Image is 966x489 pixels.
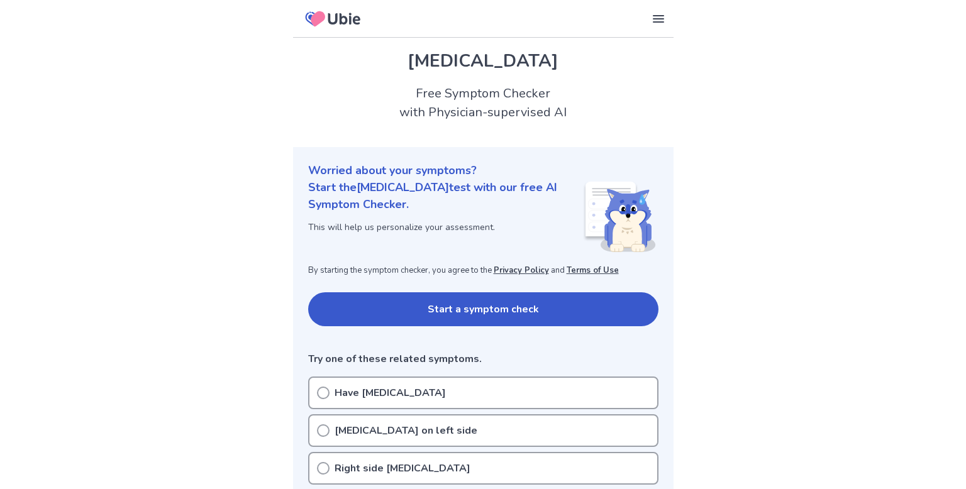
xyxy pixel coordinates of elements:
p: [MEDICAL_DATA] on left side [335,423,477,438]
p: Have [MEDICAL_DATA] [335,385,446,400]
a: Privacy Policy [494,265,549,276]
p: This will help us personalize your assessment. [308,221,583,234]
h1: [MEDICAL_DATA] [308,48,658,74]
button: Start a symptom check [308,292,658,326]
p: By starting the symptom checker, you agree to the and [308,265,658,277]
p: Start the [MEDICAL_DATA] test with our free AI Symptom Checker. [308,179,583,213]
a: Terms of Use [567,265,619,276]
p: Try one of these related symptoms. [308,351,658,366]
p: Worried about your symptoms? [308,162,658,179]
h2: Free Symptom Checker with Physician-supervised AI [293,84,674,122]
img: Shiba [583,182,656,252]
p: Right side [MEDICAL_DATA] [335,461,470,476]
